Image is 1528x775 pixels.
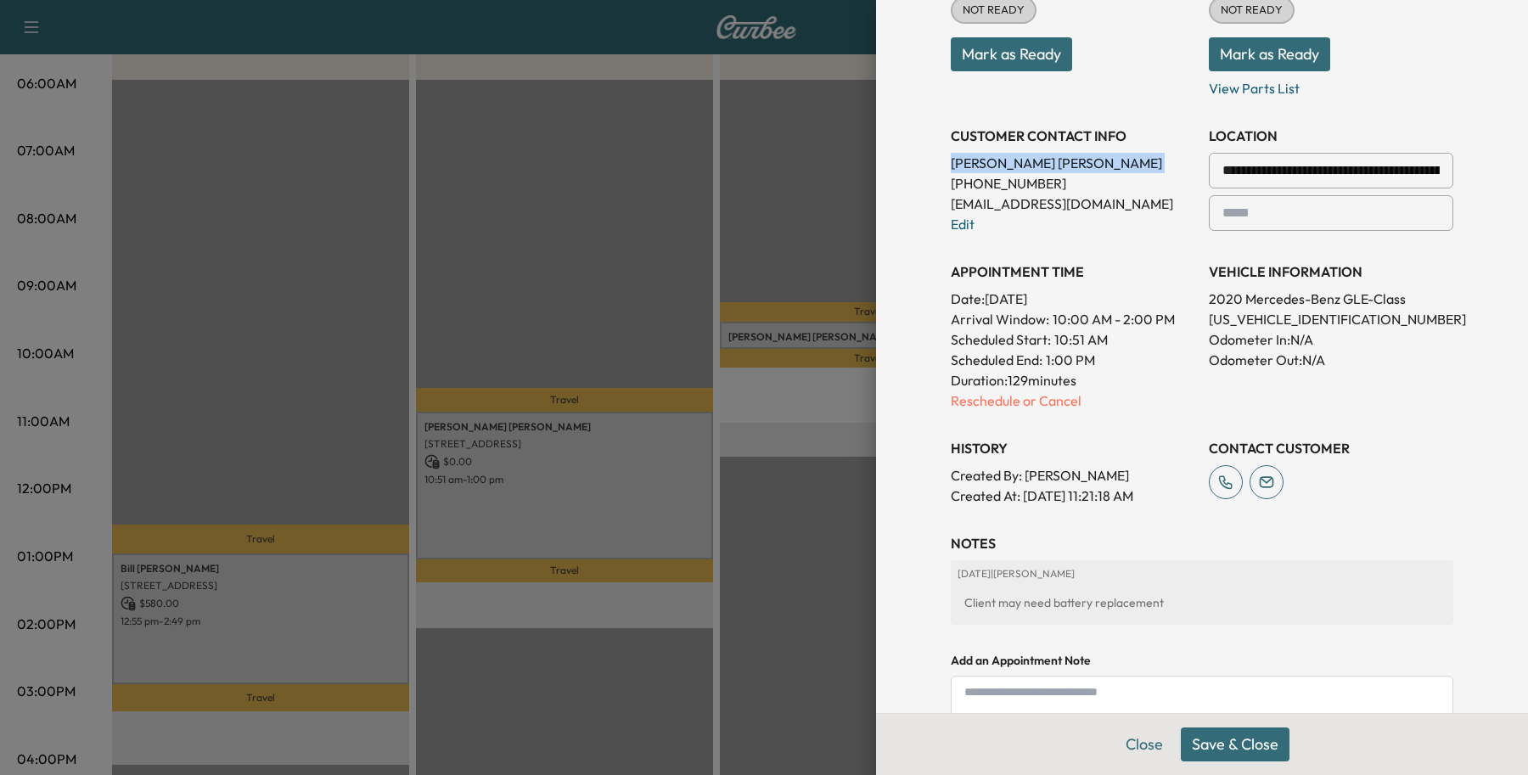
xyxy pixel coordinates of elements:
h3: CUSTOMER CONTACT INFO [951,126,1195,146]
span: NOT READY [952,2,1035,19]
h3: History [951,438,1195,458]
p: Reschedule or Cancel [951,390,1195,411]
p: Created At : [DATE] 11:21:18 AM [951,486,1195,506]
p: [EMAIL_ADDRESS][DOMAIN_NAME] [951,194,1195,214]
p: Created By : [PERSON_NAME] [951,465,1195,486]
h4: Add an Appointment Note [951,652,1453,669]
p: View Parts List [1209,71,1453,98]
h3: VEHICLE INFORMATION [1209,261,1453,282]
h3: APPOINTMENT TIME [951,261,1195,282]
button: Save & Close [1181,727,1289,761]
h3: NOTES [951,533,1453,553]
p: 10:51 AM [1054,329,1108,350]
p: [US_VEHICLE_IDENTIFICATION_NUMBER] [1209,309,1453,329]
button: Close [1115,727,1174,761]
h3: CONTACT CUSTOMER [1209,438,1453,458]
button: Mark as Ready [1209,37,1330,71]
div: Client may need battery replacement [958,587,1447,618]
p: Odometer Out: N/A [1209,350,1453,370]
p: 2020 Mercedes-Benz GLE-Class [1209,289,1453,309]
p: [DATE] | [PERSON_NAME] [958,567,1447,581]
a: Edit [951,216,975,233]
span: 10:00 AM - 2:00 PM [1053,309,1175,329]
p: Scheduled End: [951,350,1042,370]
p: [PERSON_NAME] [PERSON_NAME] [951,153,1195,173]
p: Duration: 129 minutes [951,370,1195,390]
p: 1:00 PM [1046,350,1095,370]
p: [PHONE_NUMBER] [951,173,1195,194]
button: Mark as Ready [951,37,1072,71]
span: NOT READY [1211,2,1293,19]
p: Odometer In: N/A [1209,329,1453,350]
p: Scheduled Start: [951,329,1051,350]
p: Arrival Window: [951,309,1195,329]
p: Date: [DATE] [951,289,1195,309]
h3: LOCATION [1209,126,1453,146]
